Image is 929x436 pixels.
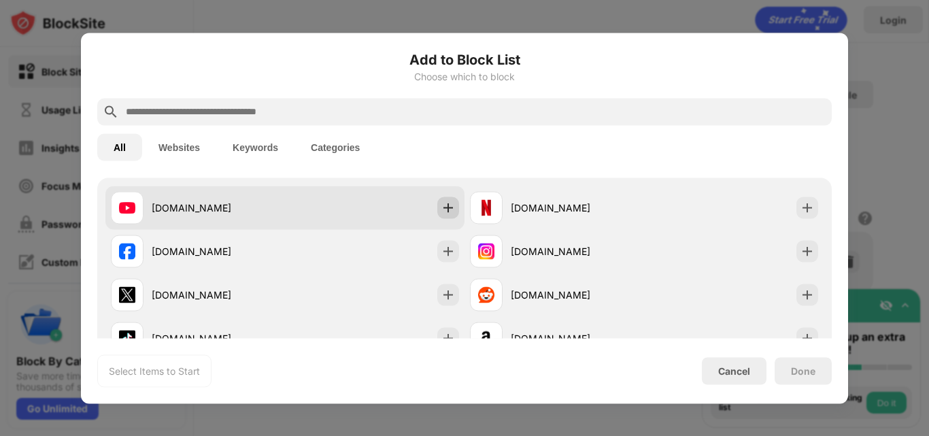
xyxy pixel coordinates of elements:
[791,365,815,376] div: Done
[119,330,135,346] img: favicons
[97,133,142,161] button: All
[152,288,285,302] div: [DOMAIN_NAME]
[119,286,135,303] img: favicons
[718,365,750,377] div: Cancel
[511,244,644,258] div: [DOMAIN_NAME]
[152,244,285,258] div: [DOMAIN_NAME]
[119,199,135,216] img: favicons
[119,243,135,259] img: favicons
[97,49,832,69] h6: Add to Block List
[103,103,119,120] img: search.svg
[142,133,216,161] button: Websites
[216,133,294,161] button: Keywords
[109,364,200,378] div: Select Items to Start
[511,288,644,302] div: [DOMAIN_NAME]
[511,201,644,215] div: [DOMAIN_NAME]
[152,201,285,215] div: [DOMAIN_NAME]
[511,331,644,346] div: [DOMAIN_NAME]
[97,71,832,82] div: Choose which to block
[294,133,376,161] button: Categories
[478,330,494,346] img: favicons
[478,286,494,303] img: favicons
[152,331,285,346] div: [DOMAIN_NAME]
[478,199,494,216] img: favicons
[478,243,494,259] img: favicons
